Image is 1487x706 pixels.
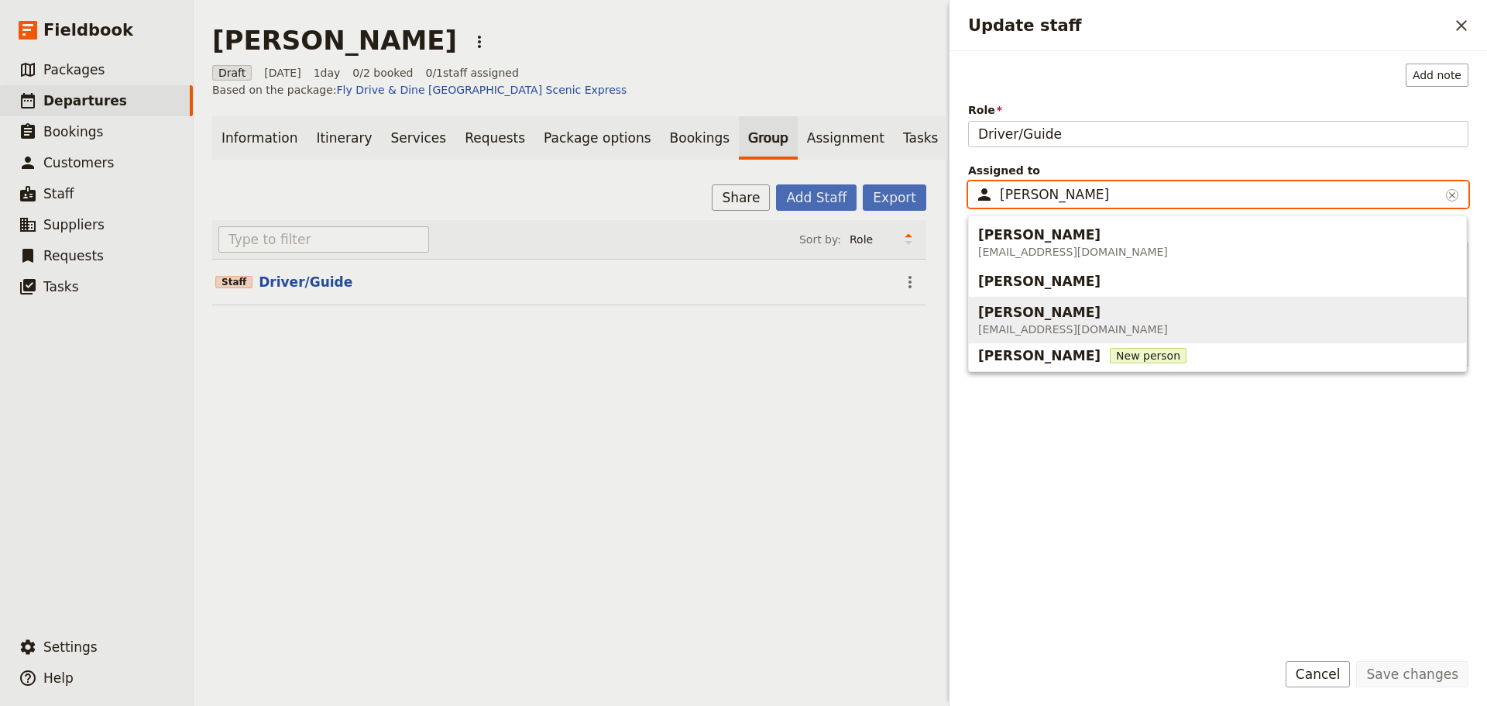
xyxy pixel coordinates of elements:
[978,346,1101,365] span: [PERSON_NAME]
[1356,661,1468,687] button: Save changes
[43,217,105,232] span: Suppliers
[43,93,127,108] span: Departures
[43,186,74,201] span: Staff
[43,19,133,42] span: Fieldbook
[968,121,1468,147] input: Role
[712,184,770,211] button: Share
[212,65,252,81] span: Draft
[799,232,841,247] span: Sort by:
[894,116,948,160] a: Tasks
[1446,189,1458,201] button: Clear input
[1110,348,1187,363] span: New person
[968,163,1468,178] span: Assigned to
[978,272,1101,291] span: [PERSON_NAME]
[43,248,104,263] span: Requests
[975,185,994,204] span: ​
[661,116,739,160] a: Bookings
[43,62,105,77] span: Packages
[897,228,920,251] button: Change sort direction
[1286,661,1351,687] button: Cancel
[1000,185,1440,204] input: Assigned to​​Clear input
[978,322,1168,337] span: [EMAIL_ADDRESS][DOMAIN_NAME]
[382,116,456,160] a: Services
[1406,64,1468,87] button: Add note
[212,116,307,160] a: Information
[776,184,857,211] button: Add Staff
[534,116,660,160] a: Package options
[466,29,493,55] button: Actions
[455,116,534,160] a: Requests
[212,25,457,56] h1: [PERSON_NAME]
[1446,185,1458,204] span: ​
[43,639,98,655] span: Settings
[863,184,926,211] button: Export
[968,102,1468,118] span: Role
[352,65,413,81] span: 0/2 booked
[798,116,894,160] a: Assignment
[43,279,79,294] span: Tasks
[264,65,300,81] span: [DATE]
[969,297,1466,343] button: [PERSON_NAME][EMAIL_ADDRESS][DOMAIN_NAME]
[314,65,341,81] span: 1 day
[969,266,1466,297] button: [PERSON_NAME]
[897,269,923,295] button: Actions
[978,244,1168,260] span: [EMAIL_ADDRESS][DOMAIN_NAME]
[43,124,103,139] span: Bookings
[218,226,429,253] input: Type to filter
[968,14,1448,37] h2: Update staff
[843,228,897,251] select: Sort by:
[307,116,381,160] a: Itinerary
[337,84,627,96] a: Fly Drive & Dine [GEOGRAPHIC_DATA] Scenic Express
[215,276,252,288] span: Staff
[259,273,352,291] button: Driver/Guide
[212,82,627,98] span: Based on the package:
[43,670,74,686] span: Help
[978,303,1101,322] span: [PERSON_NAME]
[1448,12,1475,39] button: Close drawer
[969,219,1466,266] button: [PERSON_NAME][EMAIL_ADDRESS][DOMAIN_NAME]
[739,116,798,160] a: Group
[425,65,518,81] span: 0 / 1 staff assigned
[978,226,1101,244] span: [PERSON_NAME]
[43,155,114,170] span: Customers
[969,343,1466,368] button: [PERSON_NAME] New person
